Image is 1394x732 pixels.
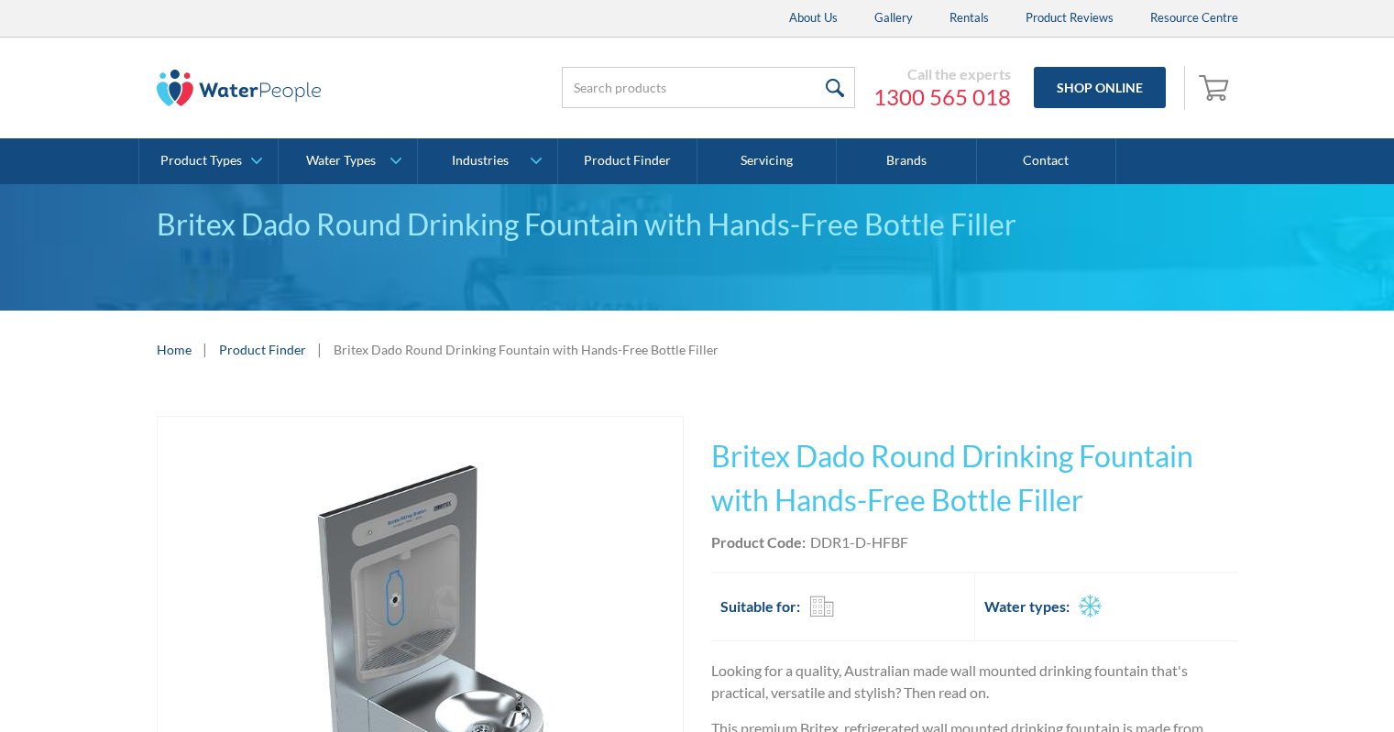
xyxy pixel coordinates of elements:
[720,595,800,617] h2: Suitable for:
[279,138,417,184] a: Water Types
[977,138,1116,184] a: Contact
[157,202,1238,246] div: Britex Dado Round Drinking Fountain with Hands-Free Bottle Filler
[219,340,306,359] a: Product Finder
[306,153,376,169] div: Water Types
[558,138,697,184] a: Product Finder
[562,67,855,108] input: Search products
[452,153,509,169] div: Industries
[157,70,322,106] img: The Water People
[1034,67,1166,108] a: Shop Online
[711,434,1238,522] h1: Britex Dado Round Drinking Fountain with Hands-Free Bottle Filler
[157,340,192,359] a: Home
[1194,66,1238,110] a: Open empty cart
[984,595,1070,617] h2: Water types:
[315,338,324,360] div: |
[334,340,719,359] div: Britex Dado Round Drinking Fountain with Hands-Free Bottle Filler
[837,138,976,184] a: Brands
[139,138,278,184] a: Product Types
[697,138,837,184] a: Servicing
[873,65,1011,83] div: Call the experts
[418,138,556,184] a: Industries
[1199,72,1234,102] img: shopping cart
[160,153,242,169] div: Product Types
[201,338,210,360] div: |
[873,83,1011,111] a: 1300 565 018
[711,533,806,551] strong: Product Code:
[711,660,1238,704] p: Looking for a quality, Australian made wall mounted drinking fountain that's practical, versatile...
[810,531,908,553] div: DDR1-D-HFBF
